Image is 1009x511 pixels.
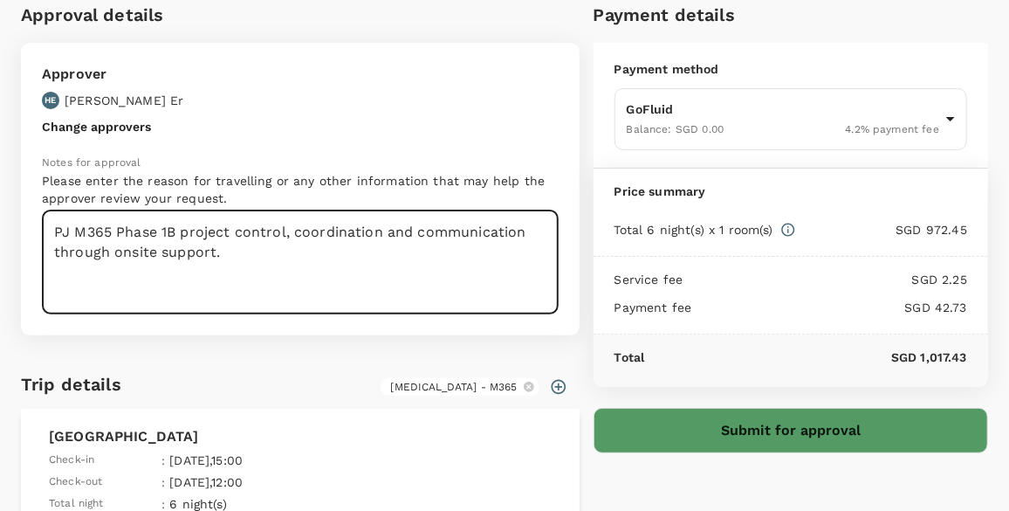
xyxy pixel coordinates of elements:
p: [DATE] , 12:00 [169,473,396,491]
span: : [161,452,165,469]
p: Payment method [614,60,967,78]
p: Payment fee [614,299,692,316]
span: Balance : SGD 0.00 [627,123,724,135]
span: : [161,473,165,491]
p: HE [45,94,56,107]
button: Change approvers [42,120,151,134]
p: Total 6 night(s) x 1 room(s) [614,221,773,238]
p: Service fee [614,271,683,288]
span: Check-out [49,473,102,491]
h6: Approval details [21,1,580,29]
div: GoFluidBalance: SGD 0.004.2% payment fee [614,88,967,150]
p: SGD 2.25 [683,271,967,288]
span: Check-in [49,452,94,469]
span: [MEDICAL_DATA] - M365 [381,380,528,395]
p: Approver [42,64,183,85]
p: [PERSON_NAME] Er [65,92,183,109]
textarea: PJ M365 Phase 1B project control, coordination and communication through onsite support. [42,211,559,314]
p: [DATE] , 15:00 [169,452,396,469]
p: Total [614,349,645,366]
p: Notes for approval [42,155,559,172]
p: Please enter the reason for travelling or any other information that may help the approver review... [42,172,559,207]
p: SGD 42.73 [691,299,967,316]
p: SGD 972.45 [796,221,967,238]
p: [GEOGRAPHIC_DATA] [49,426,552,447]
h6: Trip details [21,370,121,398]
p: SGD 1,017.43 [644,349,967,366]
div: [MEDICAL_DATA] - M365 [381,378,539,396]
span: 4.2 % payment fee [846,123,939,135]
h6: Payment details [594,1,988,29]
p: GoFluid [627,100,939,118]
p: Price summary [614,183,967,200]
button: Submit for approval [594,408,988,453]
